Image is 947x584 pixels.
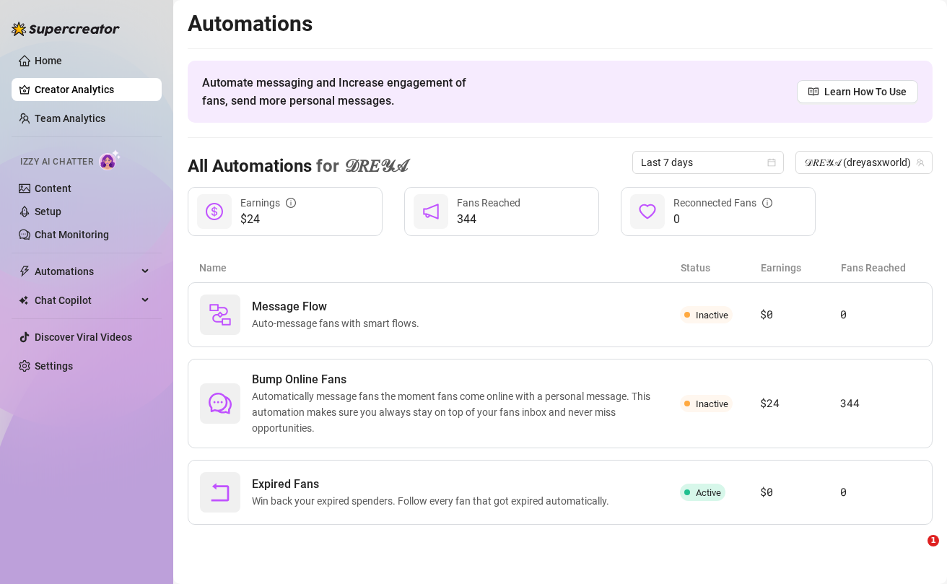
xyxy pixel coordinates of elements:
[206,203,223,220] span: dollar
[898,535,933,570] iframe: Intercom live chat
[681,260,761,276] article: Status
[240,211,296,228] span: $24
[696,310,728,321] span: Inactive
[840,395,920,412] article: 344
[767,158,776,167] span: calendar
[252,388,680,436] span: Automatically message fans the moment fans come online with a personal message. This automation m...
[35,78,150,101] a: Creator Analytics
[35,260,137,283] span: Automations
[808,87,819,97] span: read
[252,476,615,493] span: Expired Fans
[760,395,840,412] article: $24
[209,481,232,504] span: rollback
[99,149,121,170] img: AI Chatter
[457,211,520,228] span: 344
[422,203,440,220] span: notification
[804,152,924,173] span: 𝒟𝑅𝐸𝒴𝒜 (dreyasxworld)
[199,260,681,276] article: Name
[12,22,120,36] img: logo-BBDzfeDw.svg
[761,260,841,276] article: Earnings
[35,229,109,240] a: Chat Monitoring
[252,298,425,315] span: Message Flow
[797,80,918,103] a: Learn How To Use
[209,392,232,415] span: comment
[188,10,933,38] h2: Automations
[35,183,71,194] a: Content
[641,152,775,173] span: Last 7 days
[696,487,721,498] span: Active
[824,84,907,100] span: Learn How To Use
[762,198,772,208] span: info-circle
[639,203,656,220] span: heart
[202,74,480,110] span: Automate messaging and Increase engagement of fans, send more personal messages.
[252,493,615,509] span: Win back your expired spenders. Follow every fan that got expired automatically.
[252,371,680,388] span: Bump Online Fans
[673,195,772,211] div: Reconnected Fans
[916,158,925,167] span: team
[760,306,840,323] article: $0
[760,484,840,501] article: $0
[35,113,105,124] a: Team Analytics
[35,331,132,343] a: Discover Viral Videos
[35,206,61,217] a: Setup
[312,156,407,176] span: for 𝒟𝑅𝐸𝒴𝒜
[696,398,728,409] span: Inactive
[240,195,296,211] div: Earnings
[35,289,137,312] span: Chat Copilot
[286,198,296,208] span: info-circle
[20,155,93,169] span: Izzy AI Chatter
[457,197,520,209] span: Fans Reached
[673,211,772,228] span: 0
[841,260,921,276] article: Fans Reached
[19,295,28,305] img: Chat Copilot
[928,535,939,546] span: 1
[188,155,407,178] h3: All Automations
[840,306,920,323] article: 0
[35,360,73,372] a: Settings
[209,303,232,326] img: svg%3e
[19,266,30,277] span: thunderbolt
[840,484,920,501] article: 0
[252,315,425,331] span: Auto-message fans with smart flows.
[35,55,62,66] a: Home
